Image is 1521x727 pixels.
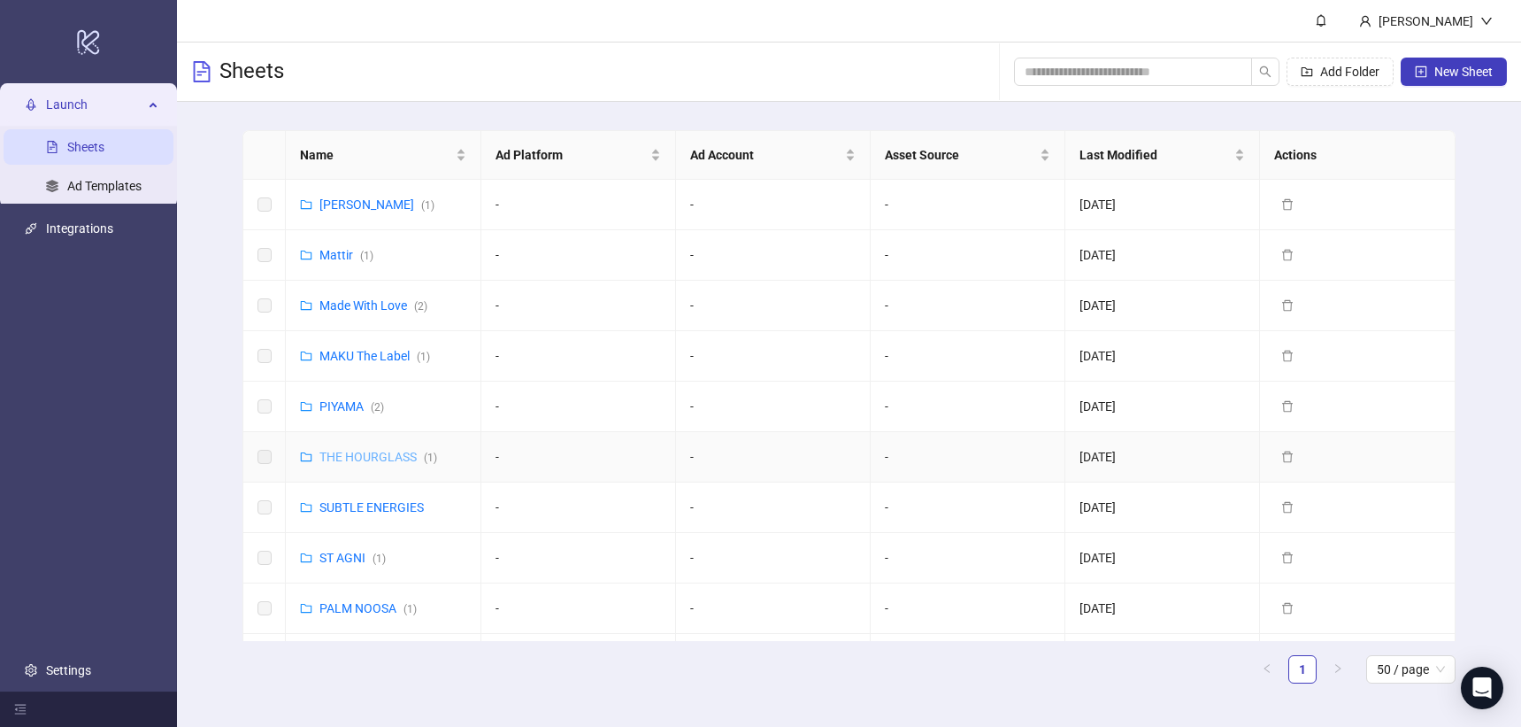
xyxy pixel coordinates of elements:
td: - [676,230,871,281]
td: - [676,331,871,382]
span: folder [300,350,312,362]
span: file-text [191,61,212,82]
a: THE HOURGLASS(1) [319,450,437,464]
span: right [1333,663,1343,674]
td: - [871,331,1065,382]
td: - [481,584,676,634]
th: Ad Account [676,131,871,180]
td: - [481,432,676,483]
li: Next Page [1324,655,1352,684]
td: - [481,533,676,584]
a: ST AGNI(1) [319,551,386,565]
td: - [481,483,676,533]
td: - [871,432,1065,483]
span: delete [1281,602,1294,615]
td: [DATE] [1065,180,1260,230]
span: ( 2 ) [414,300,427,313]
a: MAKU The Label(1) [319,349,430,363]
span: Ad Platform [495,145,647,165]
td: - [676,584,871,634]
span: Name [300,145,451,165]
a: PALM NOOSA(1) [319,601,417,615]
button: right [1324,655,1352,684]
td: - [676,382,871,432]
td: - [676,432,871,483]
span: bell [1315,14,1327,27]
td: [DATE] [1065,331,1260,382]
td: [DATE] [1065,634,1260,684]
td: - [676,281,871,331]
td: - [481,634,676,684]
td: - [871,382,1065,432]
span: delete [1281,451,1294,463]
div: Open Intercom Messenger [1461,667,1503,709]
th: Asset Source [871,131,1065,180]
td: [DATE] [1065,533,1260,584]
td: - [481,180,676,230]
span: Last Modified [1079,145,1231,165]
td: - [676,533,871,584]
span: folder [300,400,312,413]
span: down [1480,15,1493,27]
span: ( 1 ) [421,199,434,212]
button: left [1253,655,1281,684]
td: [DATE] [1065,483,1260,533]
span: folder [300,299,312,312]
th: Actions [1260,131,1455,180]
span: folder [300,602,312,615]
a: Made With Love(2) [319,298,427,313]
li: 1 [1288,655,1317,684]
th: Last Modified [1065,131,1260,180]
span: ( 1 ) [424,452,437,464]
td: - [871,533,1065,584]
li: Previous Page [1253,655,1281,684]
td: - [481,281,676,331]
span: ( 1 ) [360,250,373,262]
span: folder [300,198,312,211]
span: delete [1281,299,1294,312]
span: folder [300,552,312,564]
span: rocket [25,98,37,111]
td: [DATE] [1065,382,1260,432]
button: Add Folder [1287,58,1394,86]
span: delete [1281,350,1294,362]
span: folder [300,451,312,463]
td: [DATE] [1065,584,1260,634]
a: 1 [1289,656,1316,683]
td: - [676,483,871,533]
th: Name [286,131,480,180]
td: - [871,634,1065,684]
span: user [1359,15,1371,27]
span: folder [300,249,312,261]
button: New Sheet [1401,58,1507,86]
span: ( 1 ) [417,351,430,363]
td: [DATE] [1065,230,1260,281]
a: Sheets [67,140,104,154]
a: PIYAMA(2) [319,399,384,414]
span: delete [1281,552,1294,564]
span: menu-fold [14,703,27,715]
span: Launch [46,87,143,122]
span: Asset Source [885,145,1036,165]
span: left [1262,663,1272,674]
span: delete [1281,400,1294,413]
td: - [871,281,1065,331]
span: folder [300,501,312,514]
span: Ad Account [690,145,841,165]
td: - [871,584,1065,634]
span: ( 1 ) [403,603,417,615]
a: Integrations [46,221,113,236]
span: delete [1281,198,1294,211]
td: - [481,382,676,432]
td: - [676,634,871,684]
span: search [1259,66,1271,78]
td: [DATE] [1065,281,1260,331]
td: - [481,230,676,281]
span: ( 1 ) [373,553,386,565]
span: 50 / page [1377,656,1445,683]
span: folder-add [1301,66,1313,78]
td: - [871,230,1065,281]
span: delete [1281,249,1294,261]
a: Mattir(1) [319,248,373,262]
span: Add Folder [1320,65,1379,79]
